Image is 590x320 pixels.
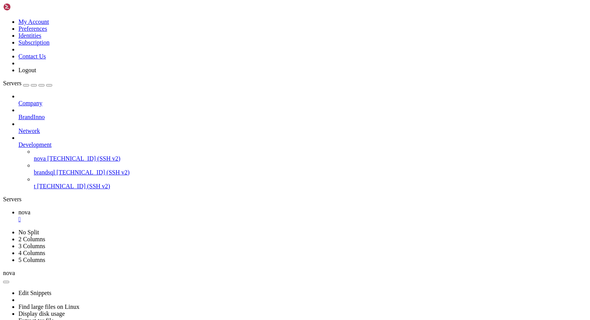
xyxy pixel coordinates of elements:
[18,134,587,190] li: Development
[34,155,46,162] span: nova
[34,183,587,190] a: t [TECHNICAL_ID] (SSH v2)
[18,141,51,148] span: Development
[37,183,110,189] span: [TECHNICAL_ID] (SSH v2)
[18,100,587,107] a: Company
[18,257,45,263] a: 5 Columns
[18,128,587,134] a: Network
[3,270,15,276] span: nova
[18,303,80,310] a: Find large files on Linux
[18,32,41,39] a: Identities
[18,121,587,134] li: Network
[18,229,39,235] a: No Split
[56,169,129,176] span: [TECHNICAL_ID] (SSH v2)
[18,141,587,148] a: Development
[34,169,587,176] a: brandsql [TECHNICAL_ID] (SSH v2)
[18,128,40,134] span: Network
[3,80,22,86] span: Servers
[3,3,47,11] img: Shellngn
[18,209,30,216] span: nova
[34,148,587,162] li: nova [TECHNICAL_ID] (SSH v2)
[18,25,47,32] a: Preferences
[3,80,52,86] a: Servers
[47,155,120,162] span: [TECHNICAL_ID] (SSH v2)
[18,243,45,249] a: 3 Columns
[34,162,587,176] li: brandsql [TECHNICAL_ID] (SSH v2)
[34,183,35,189] span: t
[18,93,587,107] li: Company
[18,114,587,121] a: BrandInno
[18,18,49,25] a: My Account
[34,176,587,190] li: t [TECHNICAL_ID] (SSH v2)
[34,169,55,176] span: brandsql
[34,155,587,162] a: nova [TECHNICAL_ID] (SSH v2)
[18,100,42,106] span: Company
[18,216,587,223] a: 
[18,250,45,256] a: 4 Columns
[18,236,45,242] a: 2 Columns
[18,67,36,73] a: Logout
[18,107,587,121] li: BrandInno
[18,209,587,223] a: nova
[3,196,587,203] div: Servers
[18,39,50,46] a: Subscription
[18,310,65,317] a: Display disk usage
[18,290,51,296] a: Edit Snippets
[18,114,45,120] span: BrandInno
[18,53,46,60] a: Contact Us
